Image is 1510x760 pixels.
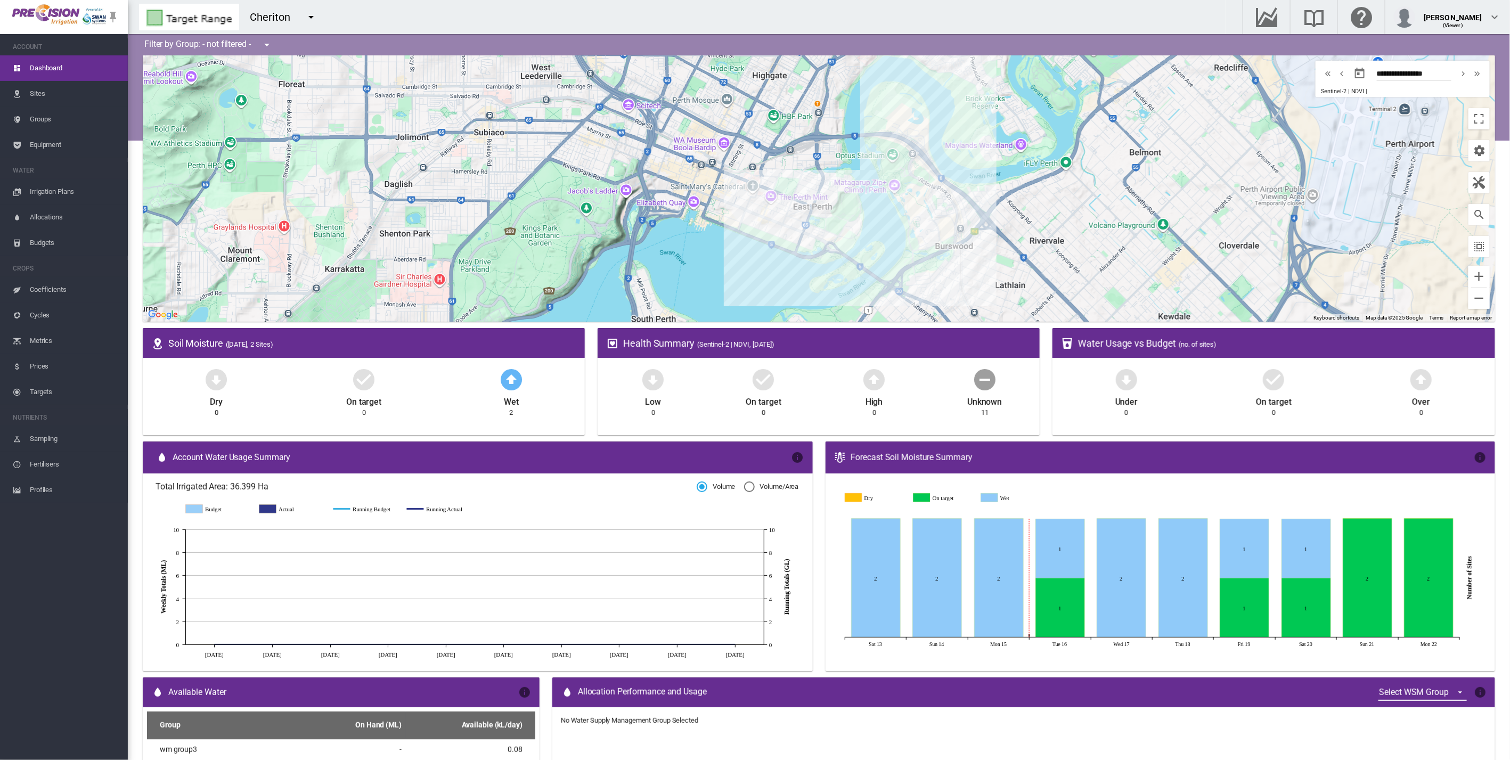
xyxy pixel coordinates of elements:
[1424,8,1482,19] div: [PERSON_NAME]
[1349,11,1374,23] md-icon: Click here for help
[176,619,179,625] tspan: 2
[559,642,564,647] circle: Running Actual 25 Aug 0
[30,303,119,328] span: Cycles
[1179,340,1217,348] span: (no. of sites)
[912,519,961,638] g: Wet Sep 14, 2025 2
[1272,408,1276,418] div: 0
[1378,684,1467,701] md-select: {{'ALLOCATION.SELECT_GROUP' | i18next}}
[1443,22,1463,28] span: (Viewer)
[967,392,1002,408] div: Unknown
[606,337,619,350] md-icon: icon-heart-box-outline
[1220,519,1269,578] g: Wet Sep 19, 2025 1
[929,641,944,647] tspan: Sun 14
[1158,519,1207,638] g: Wet Sep 18, 2025 2
[176,550,179,556] tspan: 8
[746,392,781,408] div: On target
[1078,337,1486,350] div: Water Usage vs Budget
[328,642,332,647] circle: Running Actual 28 Jul 0
[1429,315,1444,321] a: Terms
[769,642,772,648] tspan: 0
[30,477,119,503] span: Profiles
[668,651,687,658] tspan: [DATE]
[1261,366,1287,392] md-icon: icon-checkbox-marked-circle
[1254,11,1279,23] md-icon: Go to the Data Hub
[501,642,505,647] circle: Running Actual 18 Aug 0
[406,712,535,739] th: Available (kL/day)
[697,482,735,492] md-radio-button: Volume
[1335,67,1349,80] button: icon-chevron-left
[30,107,119,132] span: Groups
[168,337,576,350] div: Soil Moisture
[851,452,1474,463] div: Forecast Soil Moisture Summary
[173,452,791,463] span: Account Water Usage Summary
[205,651,224,658] tspan: [DATE]
[13,409,119,426] span: NUTRIENTS
[552,651,571,658] tspan: [DATE]
[263,651,282,658] tspan: [DATE]
[1473,208,1485,221] md-icon: icon-magnify
[351,366,377,392] md-icon: icon-checkbox-marked-circle
[675,642,679,647] circle: Running Actual 8 Sept 0
[1124,408,1128,418] div: 0
[107,11,119,23] md-icon: icon-pin
[136,34,281,55] div: Filter by Group: - not filtered -
[13,38,119,55] span: ACCOUNT
[1321,88,1364,95] span: Sentinel-2 | NDVI
[751,366,777,392] md-icon: icon-checkbox-marked-circle
[861,366,887,392] md-icon: icon-arrow-up-bold-circle
[173,527,179,533] tspan: 10
[281,745,402,755] div: -
[1052,641,1067,647] tspan: Tue 16
[139,4,239,30] img: wAXsuLXAAAACXBIWXMAAA7DAAAOwwHHb6hkAAABL0lEQVRIS+2Uy3KDMAxF1XFajMePsMDj8P8f2ivJNI3tZrIIi7Y5EwwYg3...
[769,527,775,533] tspan: 10
[1468,288,1490,309] button: Zoom out
[260,38,273,51] md-icon: icon-menu-down
[1343,519,1392,638] g: On target Sep 21, 2025 2
[145,308,181,322] a: Open this area in Google Maps (opens a new window)
[185,504,248,514] g: Budget
[1282,578,1331,638] g: On target Sep 20, 2025 1
[210,392,223,408] div: Dry
[762,408,765,418] div: 0
[974,519,1023,638] g: Wet Sep 15, 2025 2
[1468,140,1490,161] button: icon-cog
[1097,519,1146,638] g: Wet Sep 17, 2025 2
[872,408,876,418] div: 0
[726,651,745,658] tspan: [DATE]
[151,686,164,699] md-icon: icon-water
[494,651,513,658] tspan: [DATE]
[851,519,900,638] g: Wet Sep 13, 2025 2
[11,4,107,26] img: PrecisionFarming_LOGO.jpg
[1113,641,1129,647] tspan: Wed 17
[1471,67,1484,80] button: icon-chevron-double-right
[145,308,181,322] img: Google
[1472,67,1483,80] md-icon: icon-chevron-double-right
[386,642,390,647] circle: Running Actual 4 Aug 0
[509,408,513,418] div: 2
[1366,88,1367,95] span: |
[250,10,299,24] div: Cheriton
[783,559,790,615] tspan: Running Totals (GL)
[1450,315,1492,321] a: Report a map error
[651,408,655,418] div: 0
[406,504,469,514] g: Running Actual
[1489,11,1501,23] md-icon: icon-chevron-down
[640,366,666,392] md-icon: icon-arrow-down-bold-circle
[1360,641,1375,647] tspan: Sun 21
[1473,144,1485,157] md-icon: icon-cog
[215,408,218,418] div: 0
[176,573,179,579] tspan: 6
[321,651,340,658] tspan: [DATE]
[346,392,381,408] div: On target
[1313,314,1359,322] button: Keyboard shortcuts
[1299,641,1312,647] tspan: Sat 20
[156,451,168,464] md-icon: icon-water
[1474,451,1487,464] md-icon: icon-information
[982,493,1042,503] g: Wet
[769,596,772,602] tspan: 4
[972,366,998,392] md-icon: icon-minus-circle
[147,712,276,739] th: Group
[981,408,989,418] div: 11
[1115,392,1138,408] div: Under
[362,408,366,418] div: 0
